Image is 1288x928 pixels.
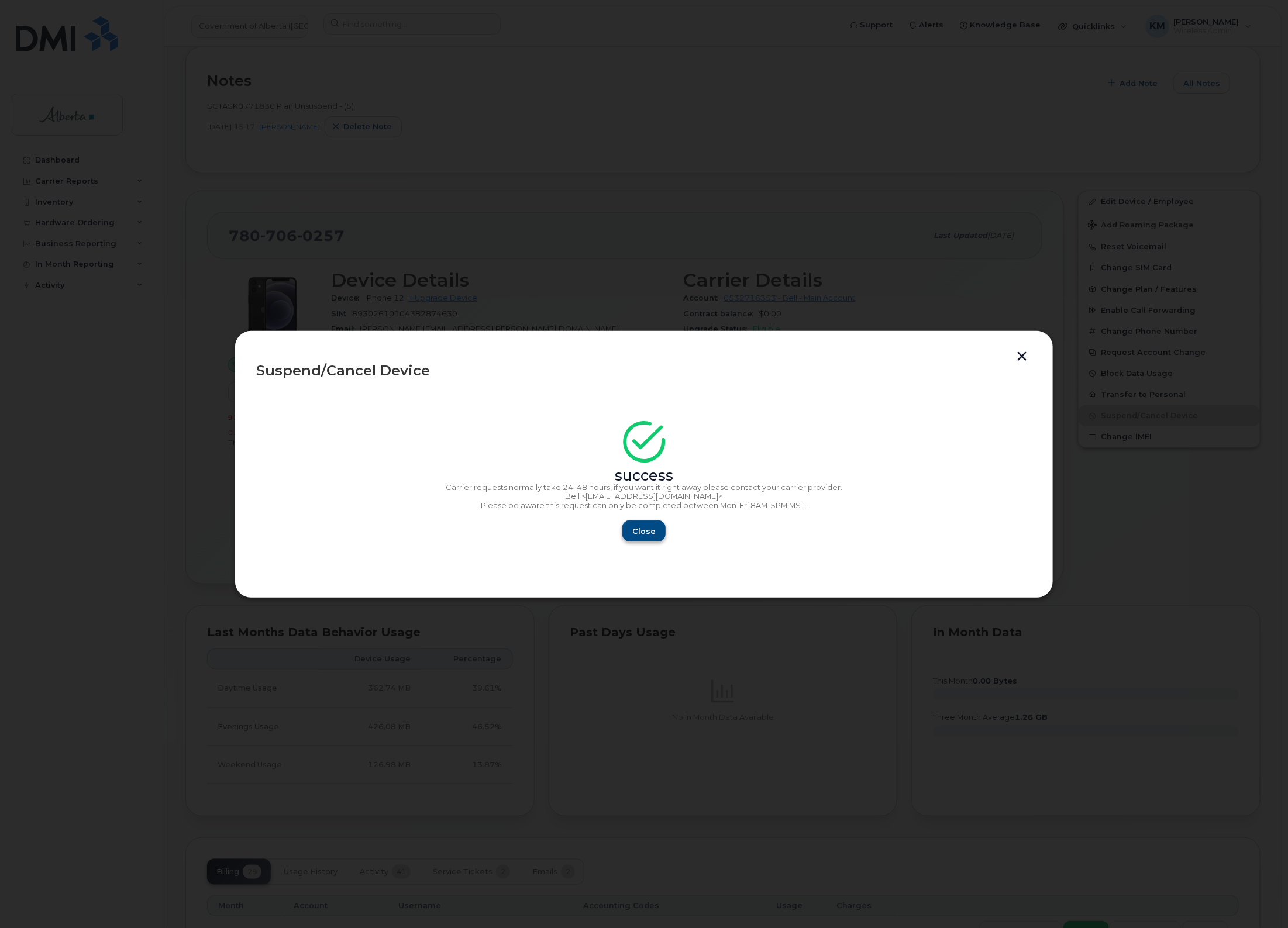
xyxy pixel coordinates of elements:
[256,483,1032,492] p: Carrier requests normally take 24–48 hours, if you want it right away please contact your carrier...
[256,501,1032,510] p: Please be aware this request can only be completed between Mon-Fri 8AM-5PM MST.
[256,364,1032,378] div: Suspend/Cancel Device
[256,471,1032,481] div: success
[256,492,1032,501] p: Bell <[EMAIL_ADDRESS][DOMAIN_NAME]>
[632,526,656,537] span: Close
[622,520,666,541] button: Close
